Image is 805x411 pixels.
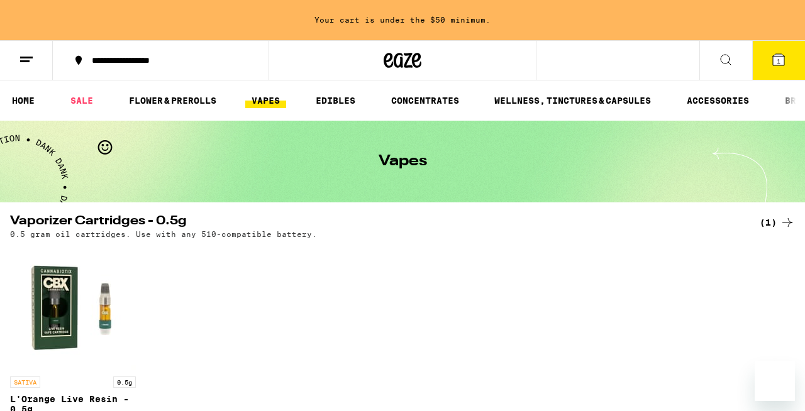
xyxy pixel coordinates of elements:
[64,93,99,108] a: SALE
[755,361,795,401] iframe: Button to launch messaging window
[10,215,733,230] h2: Vaporizer Cartridges - 0.5g
[10,230,317,238] p: 0.5 gram oil cartridges. Use with any 510-compatible battery.
[123,93,223,108] a: FLOWER & PREROLLS
[379,154,427,169] h1: Vapes
[385,93,465,108] a: CONCENTRATES
[10,376,40,388] p: SATIVA
[6,93,41,108] a: HOME
[113,376,136,388] p: 0.5g
[777,57,780,65] span: 1
[245,93,286,108] a: VAPES
[488,93,657,108] a: WELLNESS, TINCTURES & CAPSULES
[10,244,136,370] img: Cannabiotix - L'Orange Live Resin - 0.5g
[309,93,362,108] a: EDIBLES
[760,215,795,230] a: (1)
[752,41,805,80] button: 1
[680,93,755,108] a: ACCESSORIES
